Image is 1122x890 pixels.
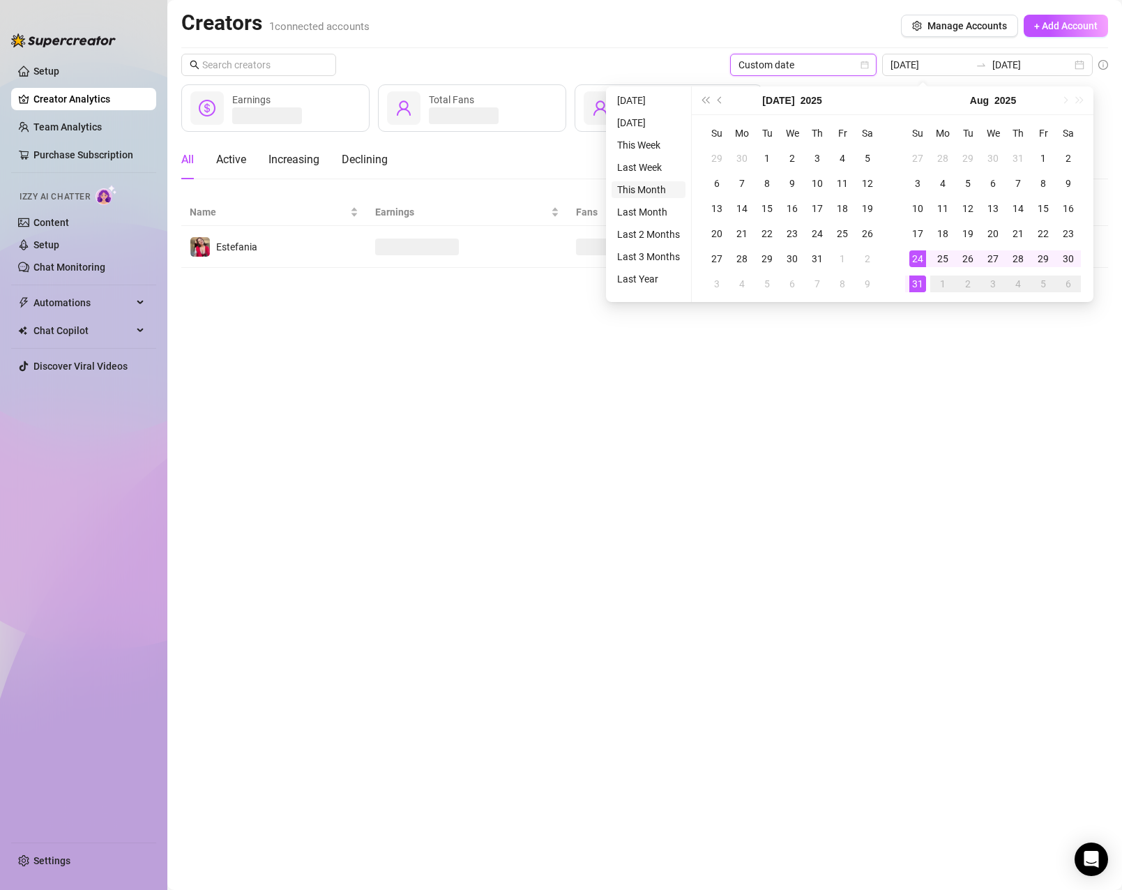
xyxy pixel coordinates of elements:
th: Th [1006,121,1031,146]
div: 27 [708,250,725,267]
div: 31 [1010,150,1026,167]
td: 2025-08-02 [855,246,880,271]
td: 2025-08-08 [1031,171,1056,196]
div: 17 [809,200,826,217]
td: 2025-08-20 [980,221,1006,246]
div: 10 [909,200,926,217]
div: 2 [784,150,801,167]
div: 13 [708,200,725,217]
div: 19 [960,225,976,242]
a: Chat Monitoring [33,262,105,273]
td: 2025-07-30 [780,246,805,271]
td: 2025-08-04 [930,171,955,196]
th: Fr [830,121,855,146]
div: 24 [909,250,926,267]
td: 2025-08-12 [955,196,980,221]
span: Estefania [216,241,257,252]
div: 30 [784,250,801,267]
div: 16 [784,200,801,217]
td: 2025-09-01 [930,271,955,296]
div: 2 [1060,150,1077,167]
span: Custom date [738,54,868,75]
td: 2025-09-03 [980,271,1006,296]
a: Purchase Subscription [33,149,133,160]
li: This Week [612,137,685,153]
div: 2 [960,276,976,292]
input: Start date [890,57,970,73]
input: End date [992,57,1072,73]
td: 2025-07-09 [780,171,805,196]
td: 2025-08-10 [905,196,930,221]
div: 26 [960,250,976,267]
td: 2025-08-15 [1031,196,1056,221]
div: 18 [834,200,851,217]
td: 2025-08-09 [1056,171,1081,196]
img: Chat Copilot [18,326,27,335]
div: 5 [859,150,876,167]
span: Fans [576,204,749,220]
img: Estefania [190,237,210,257]
div: 27 [909,150,926,167]
td: 2025-07-30 [980,146,1006,171]
span: + Add Account [1034,20,1098,31]
td: 2025-07-20 [704,221,729,246]
div: 11 [934,200,951,217]
div: 9 [784,175,801,192]
td: 2025-08-06 [980,171,1006,196]
div: 4 [834,150,851,167]
th: Th [805,121,830,146]
li: This Month [612,181,685,198]
div: 30 [1060,250,1077,267]
td: 2025-08-14 [1006,196,1031,221]
td: 2025-08-05 [955,171,980,196]
td: 2025-07-28 [930,146,955,171]
div: 5 [960,175,976,192]
button: Choose a year [801,86,822,114]
th: Tu [955,121,980,146]
th: Tu [755,121,780,146]
td: 2025-07-11 [830,171,855,196]
div: 3 [985,276,1001,292]
div: Open Intercom Messenger [1075,843,1108,876]
th: We [780,121,805,146]
div: All [181,151,194,168]
th: Sa [1056,121,1081,146]
span: Total Fans [429,94,474,105]
td: 2025-08-13 [980,196,1006,221]
div: 10 [809,175,826,192]
span: Manage Accounts [927,20,1007,31]
td: 2025-08-21 [1006,221,1031,246]
img: logo-BBDzfeDw.svg [11,33,116,47]
div: 5 [759,276,775,292]
li: Last Year [612,271,685,287]
div: 21 [734,225,750,242]
div: 1 [834,250,851,267]
td: 2025-07-05 [855,146,880,171]
div: 6 [1060,276,1077,292]
td: 2025-08-31 [905,271,930,296]
a: Setup [33,66,59,77]
div: 23 [1060,225,1077,242]
td: 2025-07-21 [729,221,755,246]
span: user [395,100,412,116]
span: thunderbolt [18,297,29,308]
td: 2025-08-03 [905,171,930,196]
div: 16 [1060,200,1077,217]
div: 6 [784,276,801,292]
th: Mo [930,121,955,146]
td: 2025-08-05 [755,271,780,296]
button: Previous month (PageUp) [713,86,728,114]
a: Team Analytics [33,121,102,133]
div: 18 [934,225,951,242]
td: 2025-07-07 [729,171,755,196]
td: 2025-07-25 [830,221,855,246]
div: 22 [759,225,775,242]
div: 17 [909,225,926,242]
div: 12 [859,175,876,192]
td: 2025-07-12 [855,171,880,196]
div: 1 [1035,150,1052,167]
td: 2025-09-04 [1006,271,1031,296]
td: 2025-07-28 [729,246,755,271]
div: Active [216,151,246,168]
td: 2025-08-18 [930,221,955,246]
